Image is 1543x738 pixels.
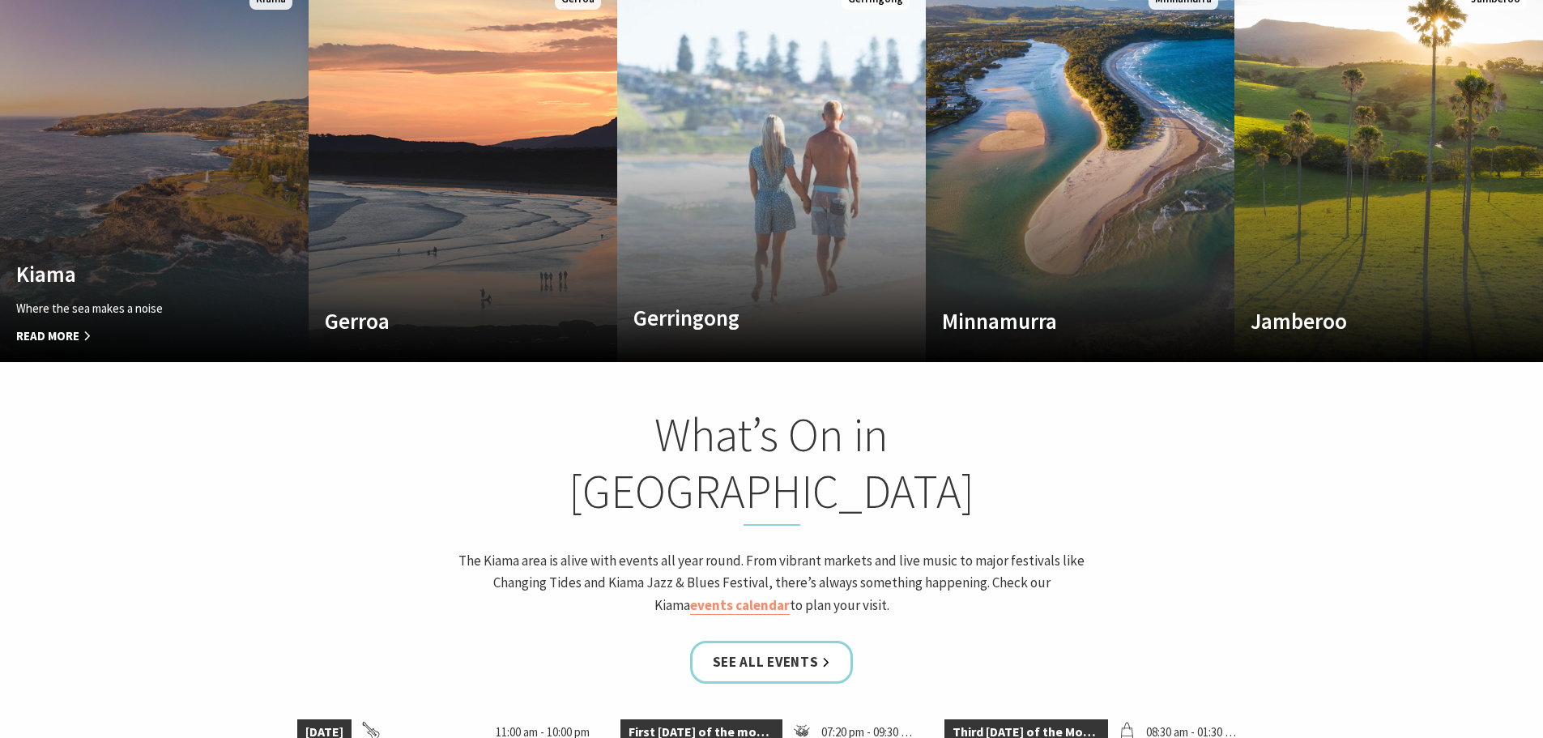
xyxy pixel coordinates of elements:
a: events calendar [690,596,790,615]
a: See all Events [690,641,854,684]
h2: What’s On in [GEOGRAPHIC_DATA] [454,407,1089,526]
p: A breath of fresh air [633,343,863,362]
p: The Kiama area is alive with events all year round. From vibrant markets and live music to major ... [454,550,1089,616]
h4: Kiama [16,261,246,287]
h4: Minnamurra [942,308,1172,334]
p: Where the sea makes a noise [16,299,246,318]
span: Read More [16,326,246,346]
h4: Gerroa [325,308,555,334]
h4: Jamberoo [1251,308,1481,334]
h4: Gerringong [633,305,863,331]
